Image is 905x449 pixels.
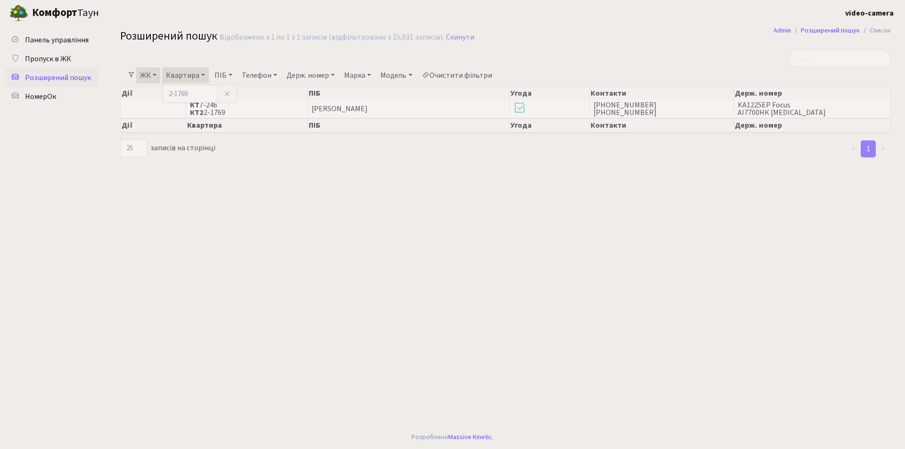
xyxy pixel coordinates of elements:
th: ПІБ [308,118,510,132]
th: Квартира [186,118,308,132]
span: [PHONE_NUMBER] [PHONE_NUMBER] [593,101,730,116]
li: Список [860,25,891,36]
select: записів на сторінці [120,139,148,157]
th: Держ. номер [734,118,891,132]
label: записів на сторінці [120,139,215,157]
div: Відображено з 1 по 1 з 1 записів (відфільтровано з 15,031 записів). [220,33,444,42]
a: Скинути [446,33,474,42]
a: ПІБ [211,67,236,83]
a: Держ. номер [283,67,338,83]
a: Марка [340,67,375,83]
div: Розроблено . [411,432,494,442]
a: Квартира [162,67,209,83]
a: Admin [773,25,791,35]
b: КТ2 [190,107,204,118]
span: Розширений пошук [25,73,91,83]
span: Панель управління [25,35,89,45]
span: KA1225EP Focus АІ7700НК [MEDICAL_DATA] [738,101,887,116]
a: Панель управління [5,31,99,49]
th: Контакти [590,118,734,132]
a: ЖК [136,67,160,83]
a: video-camera [845,8,894,19]
span: Таун [32,5,99,21]
a: Модель [377,67,416,83]
span: [PERSON_NAME] [312,104,368,114]
span: 7-246 2-1769 [190,101,304,116]
b: Комфорт [32,5,77,20]
button: Переключити навігацію [118,5,141,21]
a: 1 [861,140,876,157]
a: Пропуск в ЖК [5,49,99,68]
input: Пошук... [789,49,891,67]
a: Очистити фільтри [418,67,496,83]
th: Держ. номер [734,87,891,100]
span: НомерОк [25,91,56,102]
nav: breadcrumb [759,21,905,41]
th: Квартира [186,87,308,100]
th: Дії [121,87,186,100]
th: Угода [510,118,590,132]
a: Розширений пошук [5,68,99,87]
b: video-camera [845,8,894,18]
a: Телефон [238,67,281,83]
th: Дії [121,118,186,132]
th: Угода [510,87,590,100]
a: Розширений пошук [801,25,860,35]
th: ПІБ [308,87,510,100]
span: Пропуск в ЖК [25,54,71,64]
span: Розширений пошук [120,28,217,44]
b: КТ [190,100,199,110]
th: Контакти [590,87,734,100]
img: logo.png [9,4,28,23]
a: НомерОк [5,87,99,106]
a: Massive Kinetic [448,432,492,442]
